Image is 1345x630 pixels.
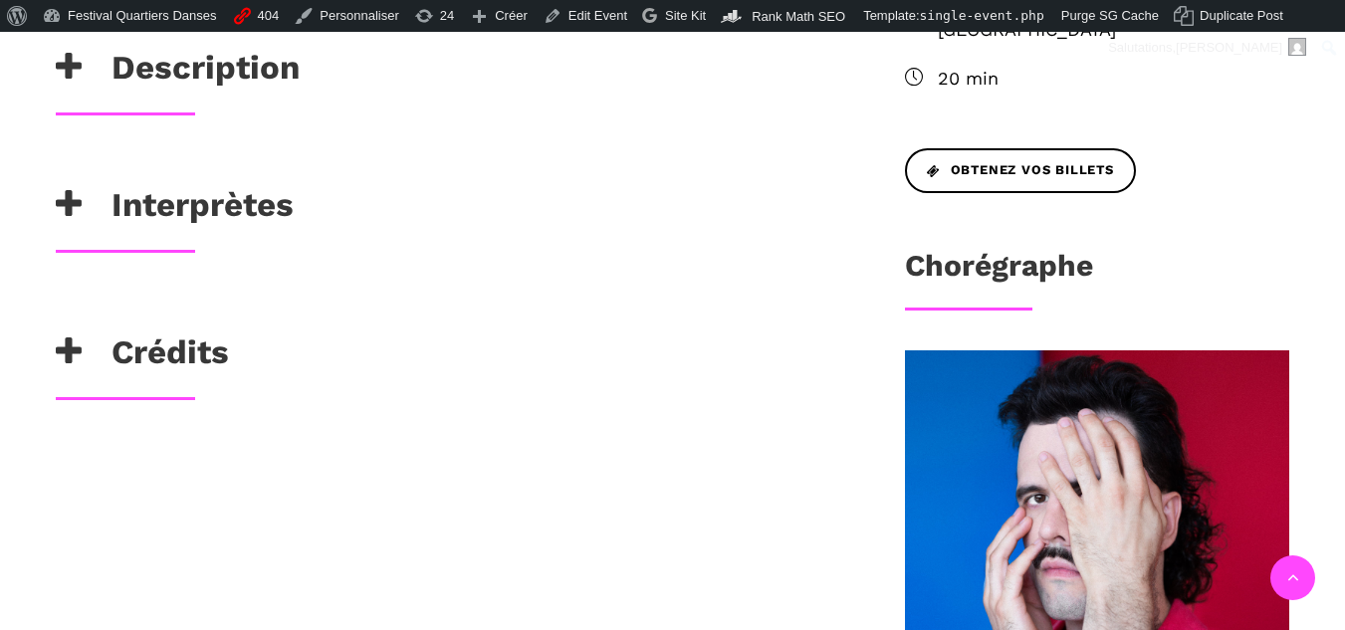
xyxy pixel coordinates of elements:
h3: Description [56,48,300,98]
span: [PERSON_NAME] [1176,40,1282,55]
span: Obtenez vos billets [927,160,1114,181]
a: Salutations, [1101,32,1314,64]
span: 20 min [938,65,1290,94]
h3: Chorégraphe [905,248,1093,298]
span: single-event.php [920,8,1044,23]
h3: Crédits [56,332,229,382]
h3: Interprètes [56,185,294,235]
span: Rank Math SEO [752,9,845,24]
span: Site Kit [665,8,706,23]
a: Obtenez vos billets [905,148,1136,193]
